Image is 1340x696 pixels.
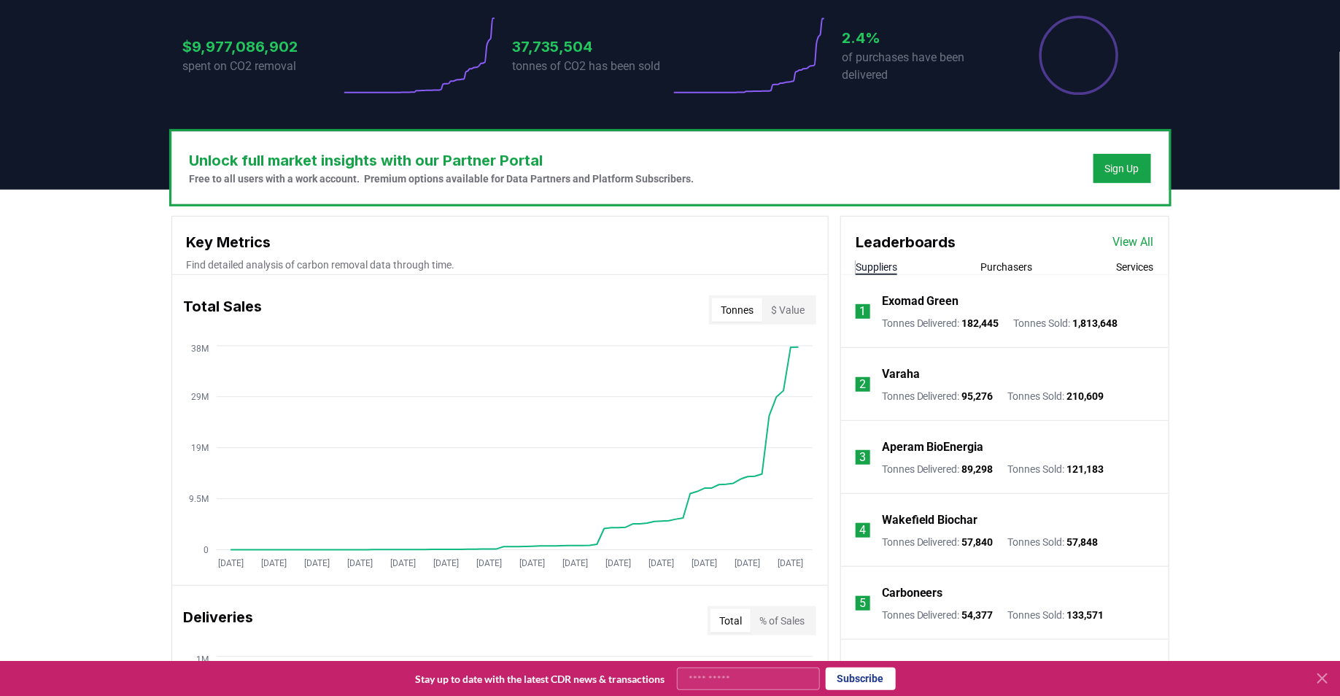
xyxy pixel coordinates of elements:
[184,606,254,635] h3: Deliveries
[476,558,502,568] tspan: [DATE]
[1014,316,1118,330] p: Tonnes Sold :
[390,558,416,568] tspan: [DATE]
[304,558,330,568] tspan: [DATE]
[1117,260,1154,274] button: Services
[183,36,341,58] h3: $9,977,086,902
[190,344,208,354] tspan: 38M
[859,522,866,539] p: 4
[962,390,994,402] span: 95,276
[882,584,943,602] a: Carboneers
[882,535,994,549] p: Tonnes Delivered :
[347,558,373,568] tspan: [DATE]
[188,494,208,504] tspan: 9.5M
[981,260,1033,274] button: Purchasers
[856,260,897,274] button: Suppliers
[859,595,866,612] p: 5
[1113,233,1154,251] a: View All
[882,293,959,310] a: Exomad Green
[203,545,208,555] tspan: 0
[513,36,670,58] h3: 37,735,504
[1067,536,1099,548] span: 57,848
[751,609,813,633] button: % of Sales
[562,558,588,568] tspan: [DATE]
[1008,608,1104,622] p: Tonnes Sold :
[843,49,1000,84] p: of purchases have been delivered
[184,295,263,325] h3: Total Sales
[962,536,994,548] span: 57,840
[183,58,341,75] p: spent on CO2 removal
[859,376,866,393] p: 2
[190,171,694,186] p: Free to all users with a work account. Premium options available for Data Partners and Platform S...
[519,558,545,568] tspan: [DATE]
[1067,609,1104,621] span: 133,571
[882,438,984,456] a: Aperam BioEnergia
[735,558,760,568] tspan: [DATE]
[962,463,994,475] span: 89,298
[1093,154,1151,183] button: Sign Up
[1008,389,1104,403] p: Tonnes Sold :
[712,298,762,322] button: Tonnes
[962,609,994,621] span: 54,377
[882,462,994,476] p: Tonnes Delivered :
[187,231,813,253] h3: Key Metrics
[710,609,751,633] button: Total
[190,443,208,453] tspan: 19M
[190,392,208,402] tspan: 29M
[1038,15,1120,96] div: Percentage of sales delivered
[1073,317,1118,329] span: 1,813,648
[843,27,1000,49] h3: 2.4%
[1008,462,1104,476] p: Tonnes Sold :
[605,558,631,568] tspan: [DATE]
[433,558,459,568] tspan: [DATE]
[1008,535,1099,549] p: Tonnes Sold :
[190,150,694,171] h3: Unlock full market insights with our Partner Portal
[762,298,813,322] button: $ Value
[859,449,866,466] p: 3
[1067,390,1104,402] span: 210,609
[187,258,813,272] p: Find detailed analysis of carbon removal data through time.
[513,58,670,75] p: tonnes of CO2 has been sold
[882,608,994,622] p: Tonnes Delivered :
[882,366,920,383] a: Varaha
[778,558,804,568] tspan: [DATE]
[692,558,717,568] tspan: [DATE]
[856,231,956,253] h3: Leaderboards
[1105,161,1139,176] a: Sign Up
[962,317,999,329] span: 182,445
[261,558,287,568] tspan: [DATE]
[882,316,999,330] p: Tonnes Delivered :
[195,654,208,665] tspan: 1M
[882,511,978,529] a: Wakefield Biochar
[1067,463,1104,475] span: 121,183
[882,389,994,403] p: Tonnes Delivered :
[218,558,244,568] tspan: [DATE]
[859,303,866,320] p: 1
[648,558,674,568] tspan: [DATE]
